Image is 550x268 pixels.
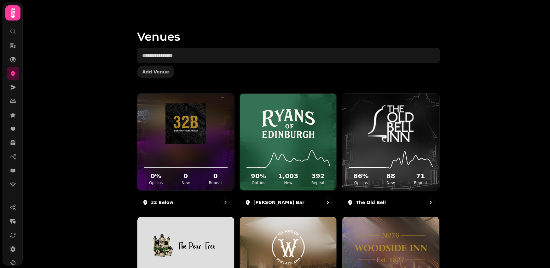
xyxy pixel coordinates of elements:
[377,180,404,185] p: New
[356,199,386,206] p: The Old Bell
[202,180,229,185] p: Repeat
[347,172,374,180] h2: 86 %
[245,172,272,180] h2: 90 %
[245,180,272,185] p: Opt-ins
[355,227,427,267] img: The Woodside inn
[150,227,222,267] img: The Pear Tree
[142,172,170,180] h2: 0 %
[253,199,304,206] p: [PERSON_NAME] Bar
[252,227,324,267] img: The Winton
[222,199,229,206] svg: go to
[142,180,170,185] p: Opt-ins
[137,93,234,212] a: 32 Below32 Below0%Opt-ins0New0Repeat32 Below
[137,66,175,78] button: Add Venue
[252,103,324,144] img: Ryan's Bar
[342,93,439,212] a: The Old BellThe Old Bell86%Opt-ins88New71RepeatThe Old Bell
[325,199,331,206] svg: go to
[304,180,332,185] p: Repeat
[149,103,222,144] img: 32 Below
[427,199,434,206] svg: go to
[137,15,440,43] h1: Venues
[347,180,374,185] p: Opt-ins
[377,172,404,180] h2: 88
[355,103,427,144] img: The Old Bell
[172,172,199,180] h2: 0
[151,199,174,206] p: 32 Below
[304,172,332,180] h2: 392
[275,172,302,180] h2: 1,003
[240,93,337,212] a: Ryan's BarRyan's Bar90%Opt-ins1,003New392Repeat[PERSON_NAME] Bar
[407,172,434,180] h2: 71
[172,180,199,185] p: New
[275,180,302,185] p: New
[202,172,229,180] h2: 0
[142,70,169,74] span: Add Venue
[407,180,434,185] p: Repeat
